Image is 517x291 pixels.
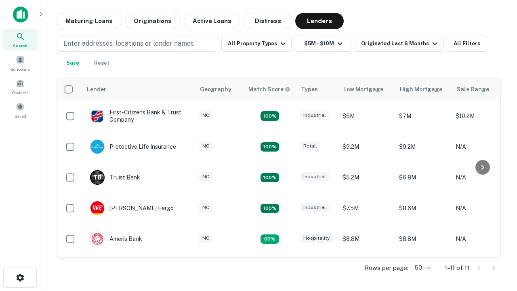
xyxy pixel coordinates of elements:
[395,131,452,162] td: $9.2M
[13,6,28,23] img: capitalize-icon.png
[395,224,452,254] td: $8.8M
[248,85,290,94] div: Capitalize uses an advanced AI algorithm to match your search with the best lender. The match sco...
[338,101,395,131] td: $5M
[395,193,452,224] td: $8.6M
[400,84,442,94] div: High Mortgage
[90,201,104,215] img: picture
[456,84,489,94] div: Sale Range
[338,224,395,254] td: $8.8M
[90,109,187,123] div: First-citizens Bank & Trust Company
[125,13,181,29] button: Originations
[2,99,38,121] a: Saved
[199,141,212,151] div: NC
[300,111,329,120] div: Industrial
[261,111,279,121] div: Matching Properties: 2, hasApolloMatch: undefined
[296,78,338,101] th: Types
[300,234,333,243] div: Hospitality
[361,39,440,48] div: Originated Last 6 Months
[412,262,432,274] div: 50
[93,173,101,182] p: T B
[338,162,395,193] td: $5.2M
[244,78,296,101] th: Capitalize uses an advanced AI algorithm to match your search with the best lender. The match sco...
[63,39,194,48] p: Enter addresses, locations or lender names
[338,78,395,101] th: Low Mortgage
[2,76,38,97] a: Contacts
[90,139,176,154] div: Protective Life Insurance
[199,111,212,120] div: NC
[11,66,30,72] span: Borrowers
[338,131,395,162] td: $9.2M
[57,13,122,29] button: Maturing Loans
[13,42,27,49] span: Search
[300,141,320,151] div: Retail
[87,84,106,94] div: Lender
[365,263,408,273] p: Rows per page:
[200,84,231,94] div: Geography
[300,203,329,212] div: Industrial
[261,173,279,183] div: Matching Properties: 3, hasApolloMatch: undefined
[445,263,469,273] p: 1–11 of 11
[195,78,244,101] th: Geography
[89,55,115,71] button: Reset
[90,201,174,215] div: [PERSON_NAME] Fargo
[12,89,28,96] span: Contacts
[90,232,104,246] img: picture
[295,13,344,29] button: Lenders
[355,36,443,52] button: Originated Last 6 Months
[57,36,218,52] button: Enter addresses, locations or lender names
[199,234,212,243] div: NC
[300,172,329,181] div: Industrial
[301,84,318,94] div: Types
[248,85,289,94] h6: Match Score
[395,78,452,101] th: High Mortgage
[90,109,104,123] img: picture
[2,52,38,74] a: Borrowers
[2,29,38,51] a: Search
[295,36,351,52] button: $5M - $10M
[221,36,292,52] button: All Property Types
[447,36,487,52] button: All Filters
[90,140,104,154] img: picture
[477,226,517,265] iframe: Chat Widget
[261,142,279,152] div: Matching Properties: 2, hasApolloMatch: undefined
[261,204,279,213] div: Matching Properties: 2, hasApolloMatch: undefined
[343,84,383,94] div: Low Mortgage
[338,254,395,285] td: $9.2M
[395,162,452,193] td: $6.8M
[395,101,452,131] td: $7M
[338,193,395,224] td: $7.5M
[60,55,86,71] button: Save your search to get updates of matches that match your search criteria.
[90,232,142,246] div: Ameris Bank
[199,203,212,212] div: NC
[244,13,292,29] button: Distress
[184,13,240,29] button: Active Loans
[82,78,195,101] th: Lender
[199,172,212,181] div: NC
[261,234,279,244] div: Matching Properties: 1, hasApolloMatch: undefined
[15,113,26,119] span: Saved
[90,170,140,185] div: Truist Bank
[395,254,452,285] td: $9.2M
